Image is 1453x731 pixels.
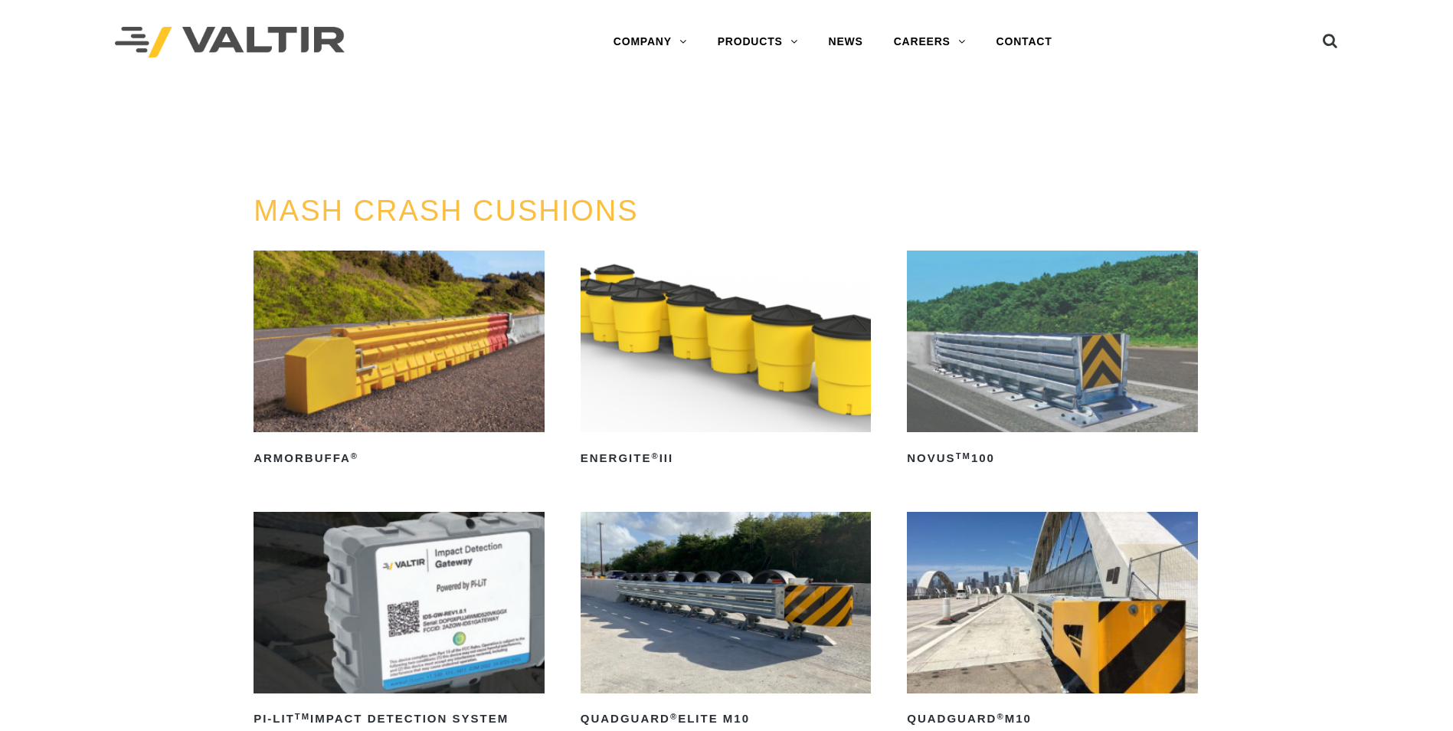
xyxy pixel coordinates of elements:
a: ArmorBuffa® [254,251,545,470]
sup: ® [651,451,659,461]
a: CAREERS [879,27,981,57]
a: CONTACT [981,27,1068,57]
img: Valtir [115,27,345,58]
a: NEWS [813,27,879,57]
h2: ENERGITE III [581,446,872,470]
h2: NOVUS 100 [907,446,1198,470]
sup: ® [996,712,1004,721]
a: PRODUCTS [702,27,813,57]
a: NOVUSTM100 [907,251,1198,470]
sup: TM [295,712,310,721]
h2: ArmorBuffa [254,446,545,470]
sup: ® [670,712,678,721]
a: COMPANY [598,27,702,57]
sup: TM [956,451,971,461]
a: ENERGITE®III [581,251,872,470]
sup: ® [351,451,358,461]
a: MASH CRASH CUSHIONS [254,195,639,227]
